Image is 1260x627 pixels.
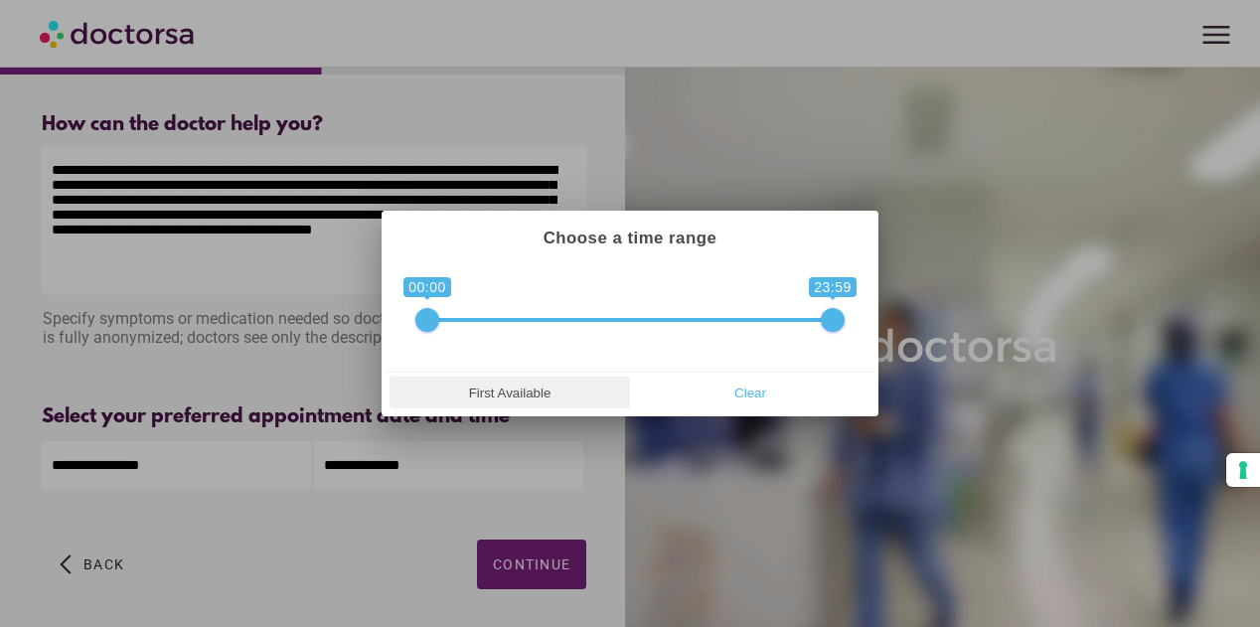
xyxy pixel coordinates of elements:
[1226,453,1260,487] button: Your consent preferences for tracking technologies
[395,378,624,407] span: First Available
[636,378,865,407] span: Clear
[390,377,630,408] button: First Available
[544,229,717,247] strong: Choose a time range
[809,277,857,297] span: 23:59
[403,277,451,297] span: 00:00
[630,377,870,408] button: Clear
